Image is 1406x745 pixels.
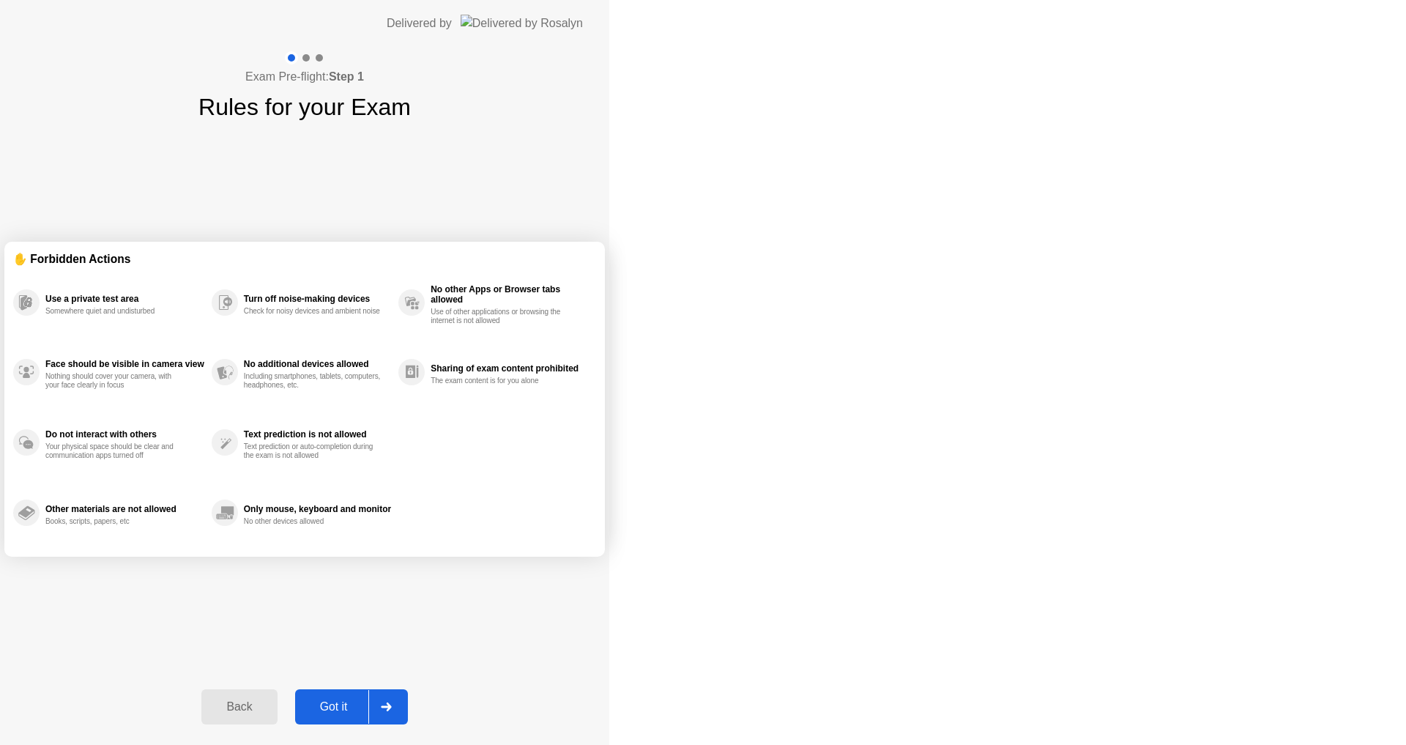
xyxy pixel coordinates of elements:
div: Do not interact with others [45,429,204,440]
div: Including smartphones, tablets, computers, headphones, etc. [244,372,382,390]
div: Use of other applications or browsing the internet is not allowed [431,308,569,325]
div: Turn off noise-making devices [244,294,391,304]
div: No additional devices allowed [244,359,391,369]
div: Nothing should cover your camera, with your face clearly in focus [45,372,184,390]
div: Check for noisy devices and ambient noise [244,307,382,316]
div: Other materials are not allowed [45,504,204,514]
h4: Exam Pre-flight: [245,68,364,86]
div: Your physical space should be clear and communication apps turned off [45,442,184,460]
img: Delivered by Rosalyn [461,15,583,31]
div: Sharing of exam content prohibited [431,363,589,374]
div: Face should be visible in camera view [45,359,204,369]
button: Got it [295,689,408,724]
div: Delivered by [387,15,452,32]
button: Back [201,689,277,724]
div: Only mouse, keyboard and monitor [244,504,391,514]
div: Got it [300,700,368,714]
div: Use a private test area [45,294,204,304]
div: The exam content is for you alone [431,377,569,385]
div: Back [206,700,272,714]
div: Somewhere quiet and undisturbed [45,307,184,316]
div: ✋ Forbidden Actions [13,251,596,267]
h1: Rules for your Exam [198,89,411,125]
div: No other Apps or Browser tabs allowed [431,284,589,305]
div: Books, scripts, papers, etc [45,517,184,526]
div: Text prediction or auto-completion during the exam is not allowed [244,442,382,460]
div: No other devices allowed [244,517,382,526]
div: Text prediction is not allowed [244,429,391,440]
b: Step 1 [329,70,364,83]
